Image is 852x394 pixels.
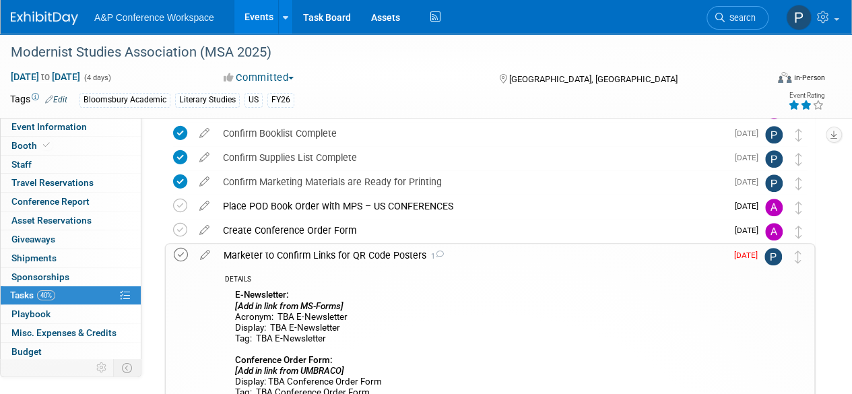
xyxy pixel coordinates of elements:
[90,359,114,376] td: Personalize Event Tab Strip
[1,137,141,155] a: Booth
[43,141,50,149] i: Booth reservation complete
[765,126,783,143] img: Paige Papandrea
[10,290,55,300] span: Tasks
[11,159,32,170] span: Staff
[1,156,141,174] a: Staff
[1,174,141,192] a: Travel Reservations
[764,248,782,265] img: Paige Papandrea
[193,152,216,164] a: edit
[735,129,765,138] span: [DATE]
[707,6,768,30] a: Search
[734,251,764,260] span: [DATE]
[225,275,726,286] div: DETAILS
[10,71,81,83] span: [DATE] [DATE]
[216,122,727,145] div: Confirm Booklist Complete
[216,219,727,242] div: Create Conference Order Form
[795,201,802,214] i: Move task
[175,93,240,107] div: Literary Studies
[795,177,802,190] i: Move task
[10,92,67,108] td: Tags
[765,150,783,168] img: Paige Papandrea
[795,129,802,141] i: Move task
[1,324,141,342] a: Misc. Expenses & Credits
[193,176,216,188] a: edit
[45,95,67,104] a: Edit
[11,234,55,244] span: Giveaways
[795,153,802,166] i: Move task
[509,74,677,84] span: [GEOGRAPHIC_DATA], [GEOGRAPHIC_DATA]
[1,268,141,286] a: Sponsorships
[217,244,726,267] div: Marketer to Confirm Links for QR Code Posters
[1,286,141,304] a: Tasks40%
[735,201,765,211] span: [DATE]
[216,170,727,193] div: Confirm Marketing Materials are Ready for Printing
[1,193,141,211] a: Conference Report
[193,127,216,139] a: edit
[11,177,94,188] span: Travel Reservations
[193,200,216,212] a: edit
[1,230,141,249] a: Giveaways
[114,359,141,376] td: Toggle Event Tabs
[795,226,802,238] i: Move task
[11,215,92,226] span: Asset Reservations
[765,223,783,240] img: Amanda Oney
[219,71,299,85] button: Committed
[1,343,141,361] a: Budget
[11,327,117,338] span: Misc. Expenses & Credits
[235,290,289,300] b: E-Newsletter:
[6,40,756,65] div: Modernist Studies Association (MSA 2025)
[788,92,824,99] div: Event Rating
[11,121,87,132] span: Event Information
[786,5,812,30] img: Paige Papandrea
[778,72,791,83] img: Format-Inperson.png
[795,251,801,263] i: Move task
[706,70,825,90] div: Event Format
[11,140,53,151] span: Booth
[735,226,765,235] span: [DATE]
[235,366,344,376] i: [Add in link from UMBRACO]
[1,118,141,136] a: Event Information
[1,249,141,267] a: Shipments
[793,73,825,83] div: In-Person
[193,249,217,261] a: edit
[244,93,263,107] div: US
[37,290,55,300] span: 40%
[1,211,141,230] a: Asset Reservations
[11,271,69,282] span: Sponsorships
[216,195,727,218] div: Place POD Book Order with MPS – US CONFERENCES
[235,301,343,311] i: [Add in link from MS-Forms]
[735,177,765,187] span: [DATE]
[426,252,444,261] span: 1
[79,93,170,107] div: Bloomsbury Academic
[11,308,51,319] span: Playbook
[11,253,57,263] span: Shipments
[216,146,727,169] div: Confirm Supplies List Complete
[725,13,756,23] span: Search
[193,224,216,236] a: edit
[11,346,42,357] span: Budget
[1,305,141,323] a: Playbook
[39,71,52,82] span: to
[267,93,294,107] div: FY26
[83,73,111,82] span: (4 days)
[735,153,765,162] span: [DATE]
[11,196,90,207] span: Conference Report
[11,11,78,25] img: ExhibitDay
[94,12,214,23] span: A&P Conference Workspace
[765,174,783,192] img: Paige Papandrea
[765,199,783,216] img: Amanda Oney
[235,355,333,365] b: Conference Order Form:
